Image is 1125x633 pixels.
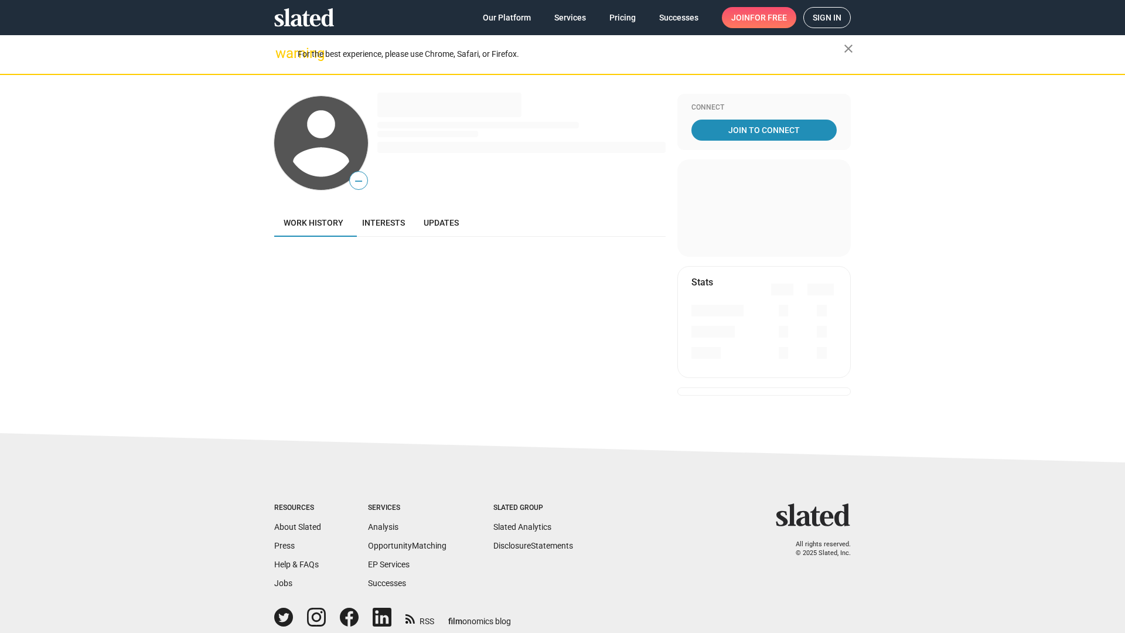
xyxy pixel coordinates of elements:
span: film [448,617,462,626]
span: for free [750,7,787,28]
div: Connect [691,103,837,113]
div: Slated Group [493,503,573,513]
mat-icon: close [841,42,855,56]
a: Services [545,7,595,28]
a: Successes [650,7,708,28]
a: Interests [353,209,414,237]
a: About Slated [274,522,321,532]
mat-icon: warning [275,46,289,60]
a: Joinfor free [722,7,796,28]
a: RSS [405,609,434,627]
span: Successes [659,7,698,28]
div: Services [368,503,446,513]
a: EP Services [368,560,410,569]
span: Work history [284,218,343,227]
a: Successes [368,578,406,588]
a: Pricing [600,7,645,28]
div: Resources [274,503,321,513]
span: Join To Connect [694,120,834,141]
mat-card-title: Stats [691,276,713,288]
a: Slated Analytics [493,522,551,532]
a: Help & FAQs [274,560,319,569]
span: Pricing [609,7,636,28]
a: Our Platform [473,7,540,28]
span: — [350,173,367,189]
a: OpportunityMatching [368,541,446,550]
a: Join To Connect [691,120,837,141]
a: Sign in [803,7,851,28]
a: Updates [414,209,468,237]
a: Press [274,541,295,550]
a: Analysis [368,522,398,532]
span: Sign in [813,8,841,28]
span: Join [731,7,787,28]
span: Our Platform [483,7,531,28]
a: filmonomics blog [448,607,511,627]
span: Services [554,7,586,28]
span: Updates [424,218,459,227]
p: All rights reserved. © 2025 Slated, Inc. [783,540,851,557]
a: Work history [274,209,353,237]
span: Interests [362,218,405,227]
a: DisclosureStatements [493,541,573,550]
div: For the best experience, please use Chrome, Safari, or Firefox. [298,46,844,62]
a: Jobs [274,578,292,588]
